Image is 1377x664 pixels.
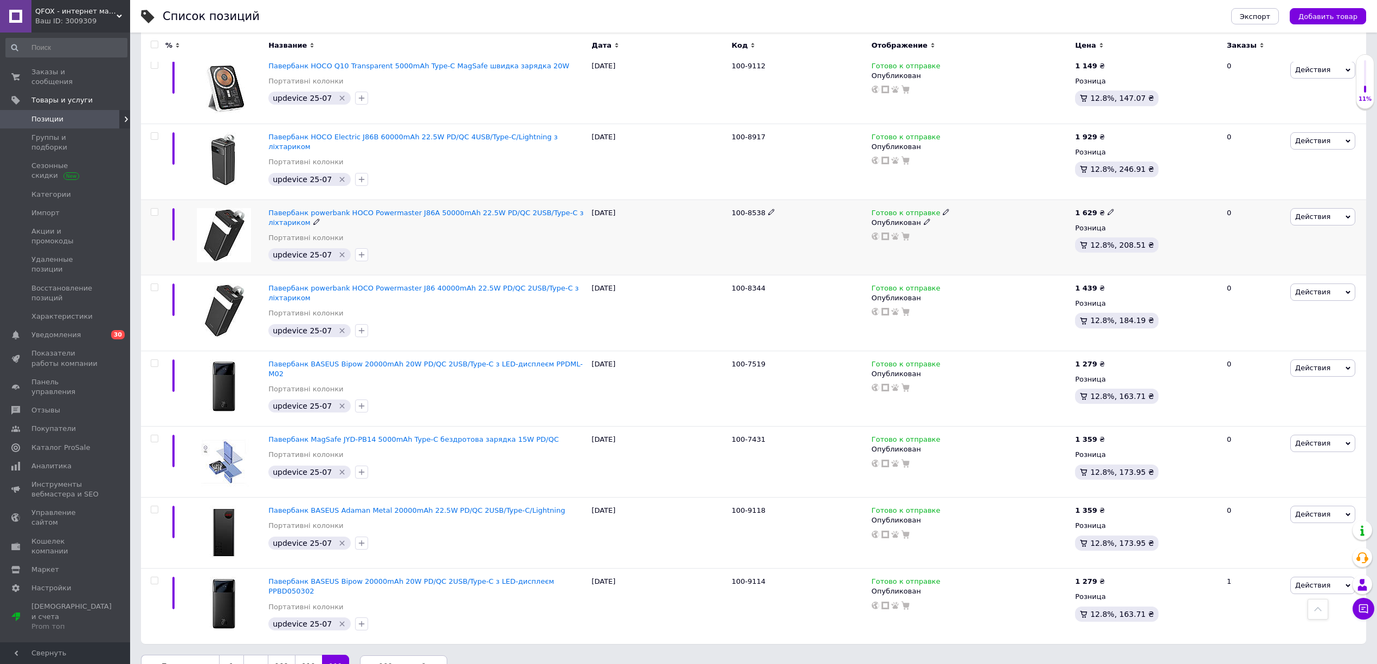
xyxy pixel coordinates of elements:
span: 12.8%, 163.71 ₴ [1090,610,1154,618]
svg: Удалить метку [338,326,346,335]
span: updevice 25-07 [273,539,332,547]
b: 1 149 [1075,62,1097,70]
div: Опубликован [872,142,1070,152]
div: [DATE] [589,498,729,569]
div: [DATE] [589,275,729,351]
span: Каталог ProSale [31,443,90,453]
div: Розница [1075,450,1218,460]
svg: Удалить метку [338,175,346,184]
span: Действия [1295,510,1330,518]
div: ₴ [1075,577,1105,586]
span: Действия [1295,66,1330,74]
span: Цена [1075,41,1096,50]
b: 1 929 [1075,133,1097,141]
span: Готово к отправке [872,133,941,144]
b: 1 359 [1075,435,1097,443]
span: Группы и подборки [31,133,100,152]
span: 100-9118 [731,506,765,514]
span: 30 [111,330,125,339]
svg: Удалить метку [338,620,346,628]
span: Название [268,41,307,50]
svg: Удалить метку [338,468,346,476]
div: ₴ [1075,132,1105,142]
b: 1 279 [1075,577,1097,585]
span: 100-7431 [731,435,765,443]
span: Готово к отправке [872,435,941,447]
span: Позиции [31,114,63,124]
span: 12.8%, 173.95 ₴ [1090,539,1154,547]
span: [DEMOGRAPHIC_DATA] и счета [31,602,112,631]
b: 1 629 [1075,209,1097,217]
div: [DATE] [589,53,729,124]
div: [DATE] [589,124,729,199]
div: ₴ [1075,283,1105,293]
div: 1 [1220,569,1288,644]
span: Маркет [31,565,59,575]
span: Импорт [31,208,60,218]
div: 0 [1220,351,1288,427]
svg: Удалить метку [338,250,346,259]
span: Код [731,41,748,50]
span: Акции и промокоды [31,227,100,246]
a: Павербанк MagSafe JYD-PB14 5000mAh Type-C бездротова зарядка 15W PD/QC [268,435,559,443]
div: ₴ [1075,506,1105,515]
span: Кошелек компании [31,537,100,556]
span: Уведомления [31,330,81,340]
svg: Удалить метку [338,94,346,102]
a: Павербанк BASEUS Bipow 20000mAh 20W PD/QC 2USB/Type-C з LED-дисплеєм PPDML-M02 [268,360,583,378]
span: Настройки [31,583,71,593]
span: Панель управления [31,377,100,397]
img: Павербанк HOCO Q10 Transparent 5000mAh Type-C MagSafe швидка зарядка 20W [197,61,251,115]
span: Категории [31,190,71,199]
span: Действия [1295,288,1330,296]
b: 1 279 [1075,360,1097,368]
span: 12.8%, 184.19 ₴ [1090,316,1154,325]
div: Розница [1075,76,1218,86]
div: Опубликован [872,586,1070,596]
span: Заказы и сообщения [31,67,100,87]
span: Экспорт [1240,12,1270,21]
span: updevice 25-07 [273,250,332,259]
div: ₴ [1075,61,1105,71]
a: Портативні колонки [268,233,343,243]
span: updevice 25-07 [273,620,332,628]
div: 0 [1220,53,1288,124]
span: updevice 25-07 [273,94,332,102]
div: 0 [1220,275,1288,351]
span: updevice 25-07 [273,326,332,335]
div: Prom топ [31,622,112,631]
a: Портативні колонки [268,602,343,612]
span: Заказы [1227,41,1257,50]
span: updevice 25-07 [273,468,332,476]
span: 100-8538 [731,209,765,217]
img: Павербанк HOCO Electric J86B 60000mAh 22.5W PD/QC 4USB/Type-C/Lightning з ліхтариком [197,132,251,186]
img: Павербанк BASEUS Bipow 20000mAh 20W PD/QC 2USB/Type-C з LED-дисплеєм PPBD050302 [197,577,251,631]
img: Павербанк powerbank HOCO Powermaster J86A 50000mAh 22.5W PD/QC 2USB/Type-C з ліхтариком [197,208,251,262]
img: Павербанк MagSafe JYD-PB14 5000mAh Type-C бездротова зарядка 15W PD/QC [197,435,251,489]
div: Розница [1075,375,1218,384]
span: QFOX - интернет магазин [35,7,117,16]
span: 100-8917 [731,133,765,141]
a: Павербанк HOCO Q10 Transparent 5000mAh Type-C MagSafe швидка зарядка 20W [268,62,569,70]
div: Список позиций [163,11,260,22]
a: Павербанк BASEUS Adaman Metal 20000mAh 22.5W PD/QC 2USB/Type-C/Lightning [268,506,565,514]
span: Действия [1295,212,1330,221]
div: ₴ [1075,359,1105,369]
div: Розница [1075,592,1218,602]
div: 0 [1220,199,1288,275]
span: Действия [1295,137,1330,145]
svg: Удалить метку [338,402,346,410]
span: Дата [591,41,612,50]
a: Портативні колонки [268,521,343,531]
span: Покупатели [31,424,76,434]
a: Павербанк powerbank HOCO Powermaster J86A 50000mAh 22.5W PD/QC 2USB/Type-C з ліхтариком [268,209,583,227]
input: Поиск [5,38,127,57]
div: 11% [1356,95,1374,103]
a: Павербанк HOCO Electric J86B 60000mAh 22.5W PD/QC 4USB/Type-C/Lightning з ліхтариком [268,133,557,151]
div: Опубликован [872,71,1070,81]
div: 0 [1220,124,1288,199]
span: Действия [1295,439,1330,447]
span: Павербанк BASEUS Bipow 20000mAh 20W PD/QC 2USB/Type-C з LED-дисплеєм PPBD050302 [268,577,554,595]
